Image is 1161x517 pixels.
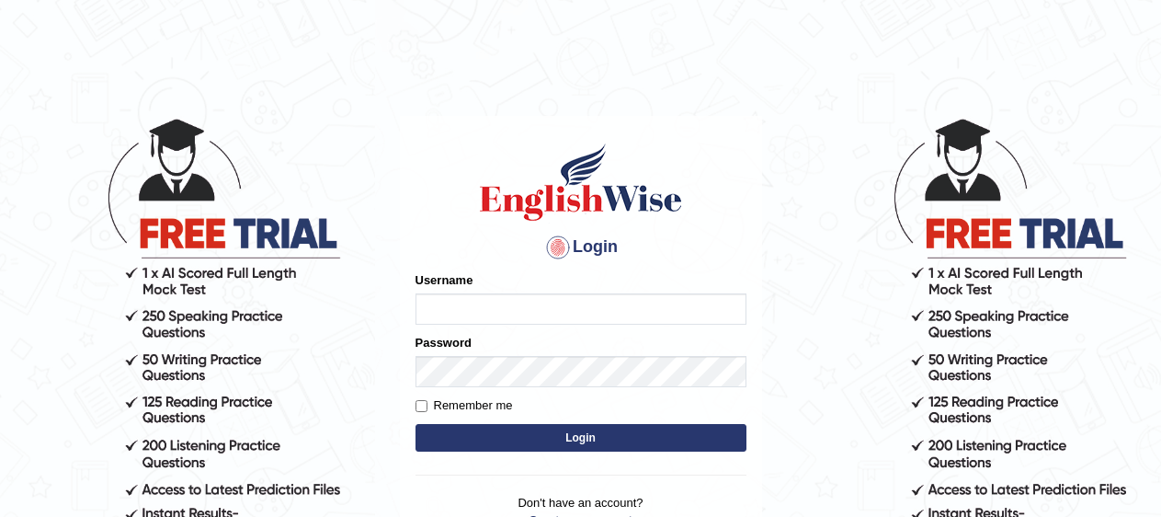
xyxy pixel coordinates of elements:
label: Remember me [415,396,513,415]
h4: Login [415,233,746,262]
label: Username [415,271,473,289]
label: Password [415,334,472,351]
button: Login [415,424,746,452]
input: Remember me [415,400,427,412]
img: Logo of English Wise sign in for intelligent practice with AI [476,141,686,224]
